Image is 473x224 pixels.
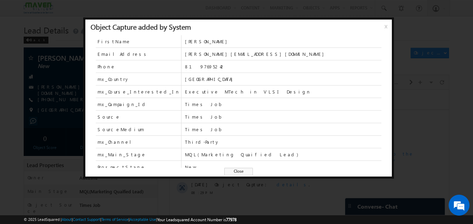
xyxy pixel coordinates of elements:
[96,123,181,135] span: SourceMedium
[114,3,131,20] div: Minimize live chat window
[73,217,100,222] a: Contact Support
[45,61,244,80] span: Welcome to the Executive MTech in VLSI Design - Your Journey Begins Now!
[224,168,253,176] span: Close
[185,126,381,133] span: Times Job
[96,161,181,173] span: ProspectStage
[98,164,146,170] span: ProspectStage
[90,46,185,52] span: Aukasha([EMAIL_ADDRESS][DOMAIN_NAME])
[157,217,236,222] span: Your Leadsquared Account Number is
[98,101,148,107] span: mx_Campaign_Id
[7,5,31,16] span: Activity Type
[96,111,181,123] span: Source
[22,48,42,54] span: 02:56 PM
[98,114,121,120] span: Source
[105,5,114,16] span: Time
[185,101,381,107] span: Times Job
[22,92,37,98] span: [DATE]
[196,46,208,52] span: Guddi
[24,216,236,223] span: © 2025 LeadSquared | | | | |
[385,23,390,35] span: x
[95,174,126,184] em: Start Chat
[98,89,180,95] span: mx_Course_Interested_In
[130,217,156,222] a: Acceptable Use
[98,126,144,133] span: SourceMedium
[96,60,181,73] span: Phone
[7,27,45,33] div: Earlier This Week
[96,85,181,98] span: mx_Course_Interested_In
[96,148,181,160] span: mx_Main_Stage
[107,92,139,98] span: details
[96,136,181,148] span: mx_Channel
[185,164,381,170] span: New
[98,38,131,45] span: FirstName
[36,37,117,46] div: Chat with us now
[91,23,191,30] div: Object Capture added by System
[96,48,181,60] span: EmailAddress
[120,8,134,14] div: All Time
[226,217,236,222] span: 77978
[61,61,95,67] span: Automation
[185,151,381,158] span: MQL(Marketing Quaified Lead)
[45,61,176,67] span: Sent email with subject
[45,40,203,52] span: Guddi([EMAIL_ADDRESS][DOMAIN_NAME])
[45,92,101,98] span: Object Capture:
[96,35,181,47] span: FirstName
[185,64,381,70] span: 8197695242
[96,73,181,85] span: mx_Country
[185,76,381,82] span: [GEOGRAPHIC_DATA]
[185,89,381,95] span: Executive MTech in VLSI Design
[62,217,72,222] a: About
[98,139,137,145] span: mx_Channel
[45,92,249,98] div: .
[98,76,130,82] span: mx_Country
[22,69,42,75] span: 08:29 PM
[185,114,381,120] span: Times Job
[185,51,381,57] span: [PERSON_NAME][EMAIL_ADDRESS][DOMAIN_NAME]
[45,61,249,85] div: by [PERSON_NAME]<[EMAIL_ADDRESS][DOMAIN_NAME]>.
[98,151,146,158] span: mx_Main_Stage
[101,217,129,222] a: Terms of Service
[22,61,37,67] span: [DATE]
[96,98,181,110] span: mx_Campaign_Id
[22,100,42,106] span: 08:29 PM
[98,64,116,70] span: Phone
[35,6,87,16] div: Sales Activity,Program,Email Bounced,Email Link Clicked,Email Marked Spam & 72 more..
[9,65,127,168] textarea: Type your message and hit 'Enter'
[45,40,209,52] span: Object Owner changed from to by .
[185,139,381,145] span: Third-Party
[22,40,37,46] span: [DATE]
[98,51,149,57] span: EmailAddress
[12,37,29,46] img: d_60004797649_company_0_60004797649
[185,38,381,45] span: [PERSON_NAME]
[37,8,56,14] div: 77 Selected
